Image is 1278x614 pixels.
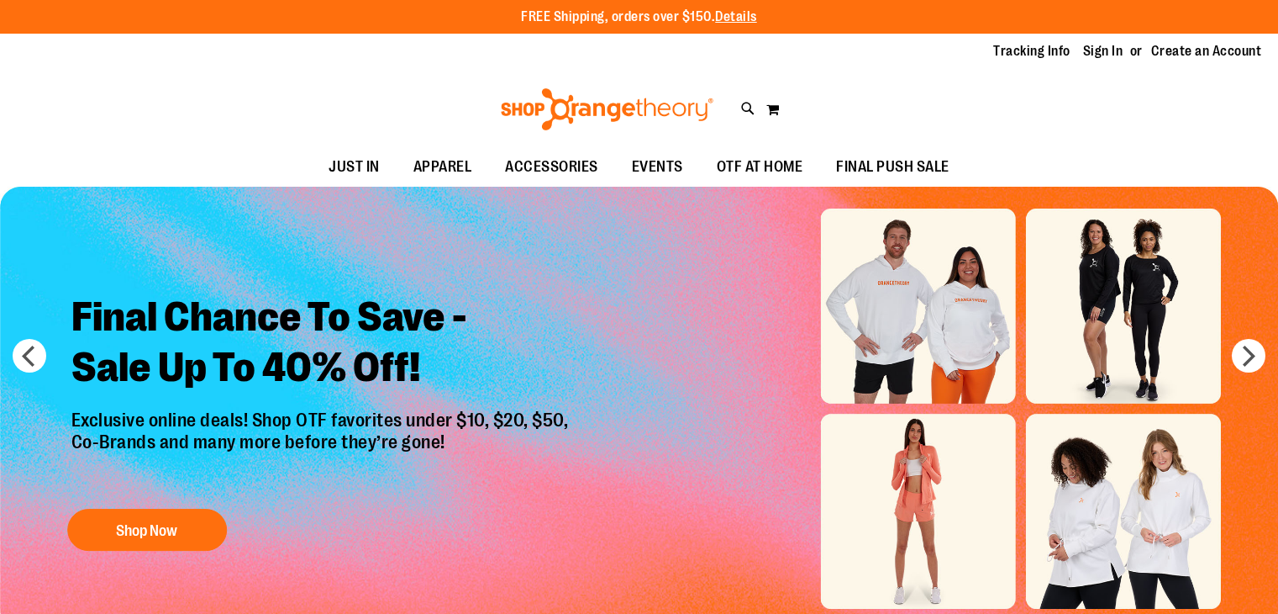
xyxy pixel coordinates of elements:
a: Details [715,9,757,24]
img: Shop Orangetheory [498,88,716,130]
p: FREE Shipping, orders over $150. [521,8,757,27]
span: EVENTS [632,148,683,186]
span: OTF AT HOME [717,148,803,186]
button: Shop Now [67,509,227,551]
span: ACCESSORIES [505,148,598,186]
span: APPAREL [413,148,472,186]
p: Exclusive online deals! Shop OTF favorites under $10, $20, $50, Co-Brands and many more before th... [59,410,586,492]
span: FINAL PUSH SALE [836,148,949,186]
a: Create an Account [1151,42,1262,61]
a: Sign In [1083,42,1123,61]
h2: Final Chance To Save - Sale Up To 40% Off! [59,279,586,410]
span: JUST IN [329,148,380,186]
button: next [1232,339,1265,373]
a: Tracking Info [993,42,1070,61]
button: prev [13,339,46,373]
